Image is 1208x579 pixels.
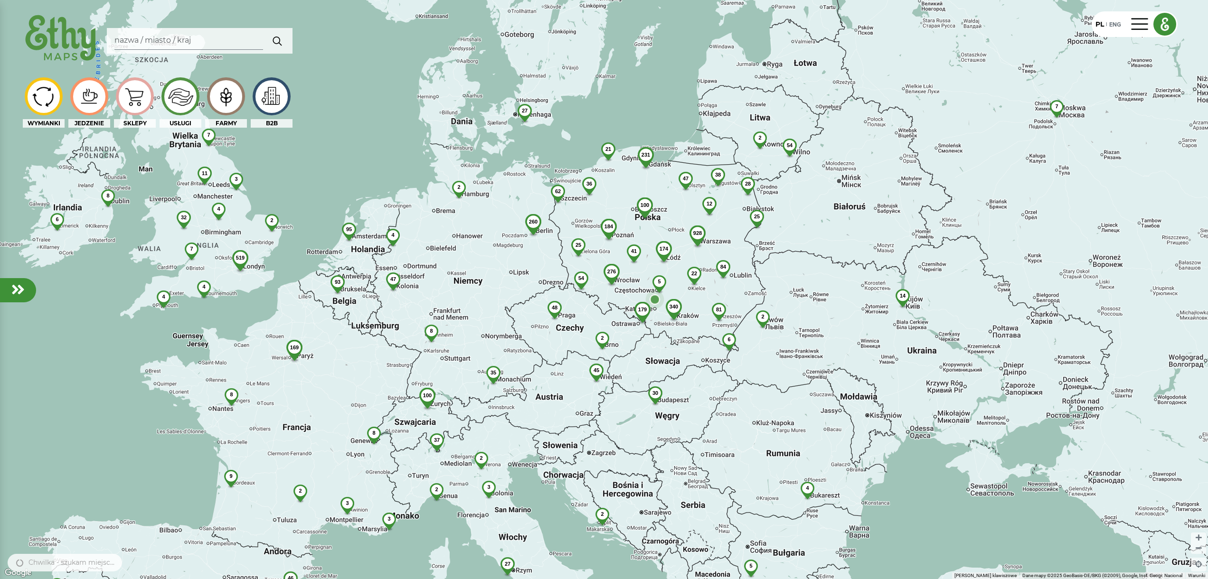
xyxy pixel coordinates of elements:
span: 36 [586,181,592,187]
span: 8 [372,430,375,436]
div: ENG [1109,19,1121,29]
span: 62 [555,188,561,194]
span: 2 [457,184,460,190]
span: 4 [806,485,809,491]
div: USŁUGI [160,119,201,128]
div: WYMIANKI [23,119,65,128]
span: 7 [1055,103,1058,109]
span: 2 [480,455,482,461]
img: 231 [630,147,661,178]
span: 8 [230,392,233,397]
span: 276 [607,269,616,274]
span: 47 [390,276,396,282]
img: 100 [629,197,661,228]
span: 6 [56,216,58,222]
span: 22 [691,271,697,276]
span: 340 [670,304,678,309]
span: 38 [715,172,721,177]
span: 54 [578,275,584,281]
span: 5 [749,563,752,569]
span: 519 [236,255,245,261]
div: B2B [251,119,293,128]
span: 9 [229,473,232,479]
span: 8 [106,193,109,198]
span: 179 [638,307,647,312]
span: 27 [505,561,510,567]
span: 2 [761,314,764,319]
span: 27 [522,108,528,113]
span: 2 [601,335,604,341]
span: 5 [658,279,661,284]
span: 32 [181,215,187,220]
span: 7 [190,246,193,252]
span: 6 [727,336,730,342]
span: 4 [217,206,220,212]
span: 184 [604,224,613,229]
span: 25 [754,214,760,219]
span: 28 [745,181,751,187]
span: 4 [162,294,165,299]
div: JEDZENIE [68,119,110,128]
span: 2 [299,488,302,494]
div: SKLEPY [114,119,156,128]
span: 37 [434,437,440,443]
a: Pokaż ten obszar w Mapach Google (otwiera się w nowym oknie) [2,567,34,579]
div: | [1104,20,1109,29]
span: 2 [270,217,273,223]
img: icon-image [164,81,196,112]
span: 4 [391,232,394,238]
span: 100 [641,202,649,208]
img: ethy logo [1154,13,1176,35]
button: Skróty klawiszowe [954,572,1017,579]
span: 84 [720,264,726,270]
span: 4 [202,284,205,289]
span: 928 [693,230,702,236]
img: 340 [658,299,689,330]
span: 2 [758,135,761,140]
img: Google [2,567,34,579]
img: 100 [412,388,443,419]
img: icon-image [28,83,59,110]
span: 12 [707,201,712,206]
input: Search [114,32,263,50]
span: 174 [660,246,668,252]
span: 47 [683,176,689,181]
span: 48 [552,305,557,310]
a: Warunki (otwiera się w nowej karcie) [1188,573,1205,578]
span: 3 [235,176,237,182]
span: 35 [491,370,496,375]
span: 8 [430,328,433,334]
span: 2 [435,486,438,492]
img: 184 [593,219,624,250]
img: ethy-logo [23,11,99,66]
span: 21 [605,146,611,152]
span: 41 [631,248,637,254]
img: icon-image [73,85,105,108]
img: 276 [596,264,627,295]
img: 928 [682,225,713,256]
span: 100 [423,392,432,398]
img: icon-image [119,81,151,112]
div: PL [1095,19,1104,29]
span: 11 [202,170,208,176]
span: 93 [335,279,340,285]
img: icon-image [255,83,287,111]
span: 81 [716,307,722,312]
span: 95 [346,226,352,232]
span: 2 [601,511,604,517]
span: 3 [346,500,349,506]
span: 3 [487,484,490,490]
img: 174 [648,241,679,272]
span: 45 [594,367,599,373]
span: 260 [529,219,538,224]
img: icon-image [210,81,242,112]
span: 30 [652,390,658,396]
img: 179 [627,302,658,333]
span: 3 [387,516,390,522]
span: 54 [787,142,793,148]
span: 231 [642,152,650,158]
span: 169 [290,345,299,350]
img: 260 [518,214,549,245]
img: 169 [279,340,310,371]
img: 519 [225,250,256,281]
